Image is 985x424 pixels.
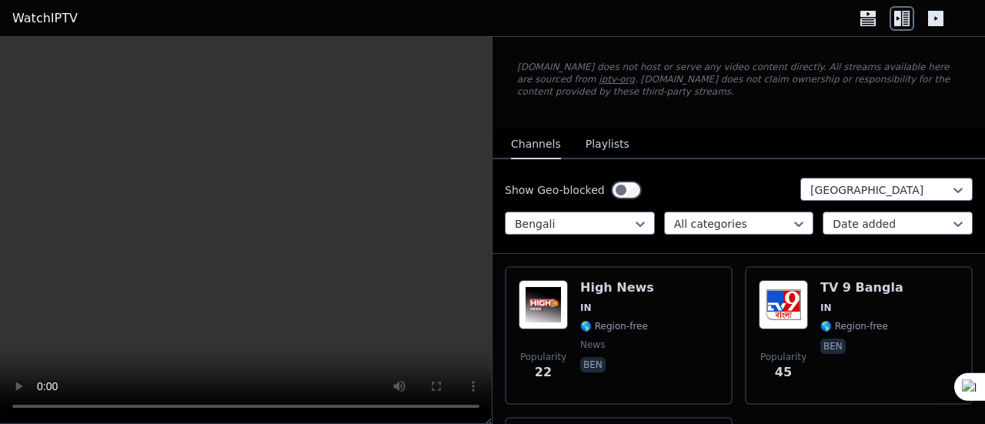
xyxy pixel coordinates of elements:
[580,320,648,332] span: 🌎 Region-free
[12,9,78,28] a: WatchIPTV
[535,363,552,382] span: 22
[820,320,888,332] span: 🌎 Region-free
[520,351,566,363] span: Popularity
[586,130,629,159] button: Playlists
[775,363,792,382] span: 45
[580,302,592,314] span: IN
[517,61,960,98] p: [DOMAIN_NAME] does not host or serve any video content directly. All streams available here are s...
[580,339,605,351] span: news
[759,280,808,329] img: TV 9 Bangla
[820,339,846,354] p: ben
[580,280,654,295] h6: High News
[519,280,568,329] img: High News
[599,74,635,85] a: iptv-org
[505,182,605,198] label: Show Geo-blocked
[580,357,606,372] p: ben
[760,351,806,363] span: Popularity
[820,302,832,314] span: IN
[820,280,903,295] h6: TV 9 Bangla
[511,130,561,159] button: Channels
